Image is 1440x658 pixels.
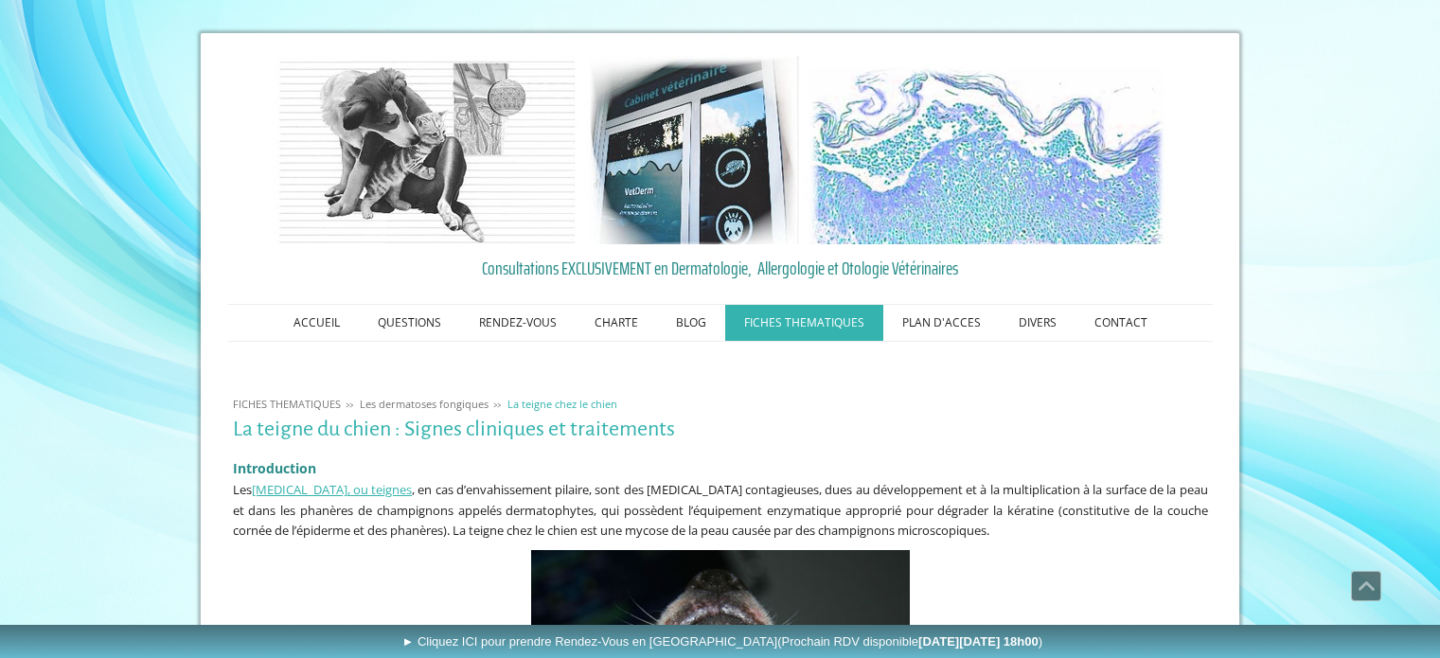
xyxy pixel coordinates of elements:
[355,397,493,411] a: Les dermatoses fongiques
[360,397,489,411] span: Les dermatoses fongiques
[657,305,725,341] a: BLOG
[228,397,346,411] a: FICHES THEMATIQUES
[233,254,1208,282] a: Consultations EXCLUSIVEMENT en Dermatologie, Allergologie et Otologie Vétérinaires
[359,305,460,341] a: QUESTIONS
[233,397,341,411] span: FICHES THEMATIQUES
[460,305,576,341] a: RENDEZ-VOUS
[1352,572,1380,600] span: Défiler vers le haut
[918,634,1039,649] b: [DATE][DATE] 18h00
[252,481,413,498] a: [MEDICAL_DATA], ou teignes
[725,305,883,341] a: FICHES THEMATIQUES
[503,397,622,411] a: La teigne chez le chien
[777,634,1042,649] span: (Prochain RDV disponible )
[883,305,1000,341] a: PLAN D'ACCES
[233,418,1208,441] h1: La teigne du chien : Signes cliniques et traitements
[275,305,359,341] a: ACCUEIL
[507,397,617,411] span: La teigne chez le chien
[1000,305,1076,341] a: DIVERS
[1351,571,1381,601] a: Défiler vers le haut
[233,481,1208,539] span: Les , en cas d’envahissement pilaire, sont des [MEDICAL_DATA] contagieuses, dues au développement...
[233,459,316,477] span: Introduction
[401,634,1042,649] span: ► Cliquez ICI pour prendre Rendez-Vous en [GEOGRAPHIC_DATA]
[576,305,657,341] a: CHARTE
[1076,305,1166,341] a: CONTACT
